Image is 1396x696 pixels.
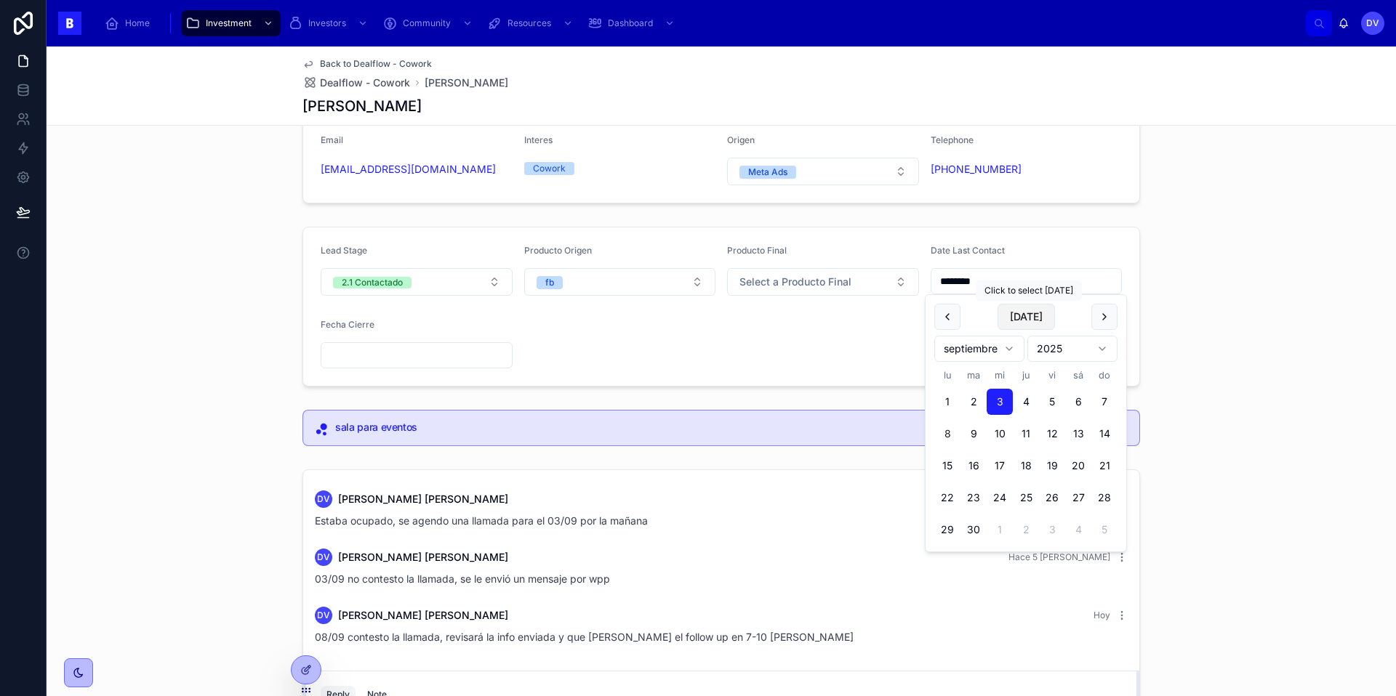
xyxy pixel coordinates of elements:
a: Dashboard [583,10,682,36]
span: [PERSON_NAME] [PERSON_NAME] [338,608,508,623]
h1: [PERSON_NAME] [302,96,422,116]
button: Select Button [727,268,919,296]
span: Resources [508,17,551,29]
span: Telephone [931,134,974,145]
button: Select Button [524,268,716,296]
button: miércoles, 17 de septiembre de 2025 [987,453,1013,479]
button: [DATE] [998,304,1055,330]
span: Hace 5 [PERSON_NAME] [1008,551,1110,562]
a: Investors [284,10,375,36]
span: 08/09 contesto la llamada, revisará la info enviada y que [PERSON_NAME] el follow up en 7-10 [PER... [315,631,854,643]
a: Community [378,10,480,36]
div: scrollable content [93,7,1306,39]
button: martes, 16 de septiembre de 2025 [960,453,987,479]
button: miércoles, 10 de septiembre de 2025 [987,421,1013,447]
span: DV [317,493,330,505]
button: sábado, 4 de octubre de 2025 [1065,517,1091,543]
button: jueves, 18 de septiembre de 2025 [1013,453,1039,479]
h5: sala para eventos [335,422,1128,432]
button: viernes, 5 de septiembre de 2025 [1039,389,1065,415]
span: Dashboard [608,17,653,29]
a: Resources [483,10,580,36]
span: [PERSON_NAME] [PERSON_NAME] [338,492,508,506]
span: Hoy [1094,610,1110,620]
button: domingo, 7 de septiembre de 2025 [1091,389,1118,415]
span: Investors [308,17,346,29]
a: Back to Dealflow - Cowork [302,58,432,70]
span: Select a Producto Final [739,275,851,289]
span: Email [321,134,343,145]
button: sábado, 27 de septiembre de 2025 [1065,485,1091,511]
button: jueves, 11 de septiembre de 2025 [1013,421,1039,447]
span: Date Last Contact [931,245,1005,256]
button: miércoles, 3 de septiembre de 2025, selected [987,389,1013,415]
span: Origen [727,134,755,145]
span: Producto Final [727,245,787,256]
button: sábado, 13 de septiembre de 2025 [1065,421,1091,447]
button: domingo, 5 de octubre de 2025 [1091,517,1118,543]
span: 03/09 no contesto la llamada, se le envió un mensaje por wpp [315,572,610,585]
div: Meta Ads [748,166,787,179]
button: lunes, 29 de septiembre de 2025 [934,517,960,543]
button: viernes, 26 de septiembre de 2025 [1039,485,1065,511]
button: jueves, 2 de octubre de 2025 [1013,517,1039,543]
th: jueves [1013,368,1039,383]
span: Interes [524,134,553,145]
a: [PHONE_NUMBER] [931,162,1022,177]
span: Producto Origen [524,245,592,256]
button: Select Button [727,158,919,185]
div: 2.1 Contactado [342,277,403,288]
span: Home [125,17,150,29]
button: miércoles, 1 de octubre de 2025 [987,517,1013,543]
button: viernes, 3 de octubre de 2025 [1039,517,1065,543]
span: Estaba ocupado, se agendo una llamada para el 03/09 por la mañana [315,514,648,527]
button: martes, 9 de septiembre de 2025 [960,421,987,447]
button: Unselect META_ADS [739,164,796,179]
div: Click to select [DATE] [976,280,1082,301]
span: Investment [206,17,252,29]
button: viernes, 19 de septiembre de 2025 [1039,453,1065,479]
th: sábado [1065,368,1091,383]
button: lunes, 22 de septiembre de 2025 [934,485,960,511]
button: domingo, 28 de septiembre de 2025 [1091,485,1118,511]
th: miércoles [987,368,1013,383]
button: martes, 2 de septiembre de 2025 [960,389,987,415]
div: Cowork [533,162,566,175]
th: martes [960,368,987,383]
button: domingo, 14 de septiembre de 2025 [1091,421,1118,447]
button: miércoles, 24 de septiembre de 2025 [987,485,1013,511]
span: Community [403,17,451,29]
span: [PERSON_NAME] [PERSON_NAME] [338,550,508,565]
div: fb [545,276,554,289]
table: septiembre 2025 [934,368,1118,543]
button: lunes, 15 de septiembre de 2025 [934,453,960,479]
img: App logo [58,12,81,35]
span: Back to Dealflow - Cowork [320,58,432,70]
span: DV [1366,17,1379,29]
button: viernes, 12 de septiembre de 2025 [1039,421,1065,447]
span: Lead Stage [321,245,367,256]
span: DV [317,551,330,563]
button: Today, lunes, 8 de septiembre de 2025 [934,421,960,447]
button: sábado, 20 de septiembre de 2025 [1065,453,1091,479]
th: domingo [1091,368,1118,383]
a: Dealflow - Cowork [302,76,410,90]
button: domingo, 21 de septiembre de 2025 [1091,453,1118,479]
span: Dealflow - Cowork [320,76,410,90]
button: jueves, 25 de septiembre de 2025 [1013,485,1039,511]
button: martes, 23 de septiembre de 2025 [960,485,987,511]
button: martes, 30 de septiembre de 2025 [960,517,987,543]
th: lunes [934,368,960,383]
span: Fecha Cierre [321,319,374,330]
button: lunes, 1 de septiembre de 2025 [934,389,960,415]
button: jueves, 4 de septiembre de 2025 [1013,389,1039,415]
a: [PERSON_NAME] [425,76,508,90]
th: viernes [1039,368,1065,383]
a: Investment [181,10,281,36]
button: Select Button [321,268,513,296]
a: Home [100,10,160,36]
button: sábado, 6 de septiembre de 2025 [1065,389,1091,415]
a: [EMAIL_ADDRESS][DOMAIN_NAME] [321,162,496,177]
span: DV [317,610,330,621]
